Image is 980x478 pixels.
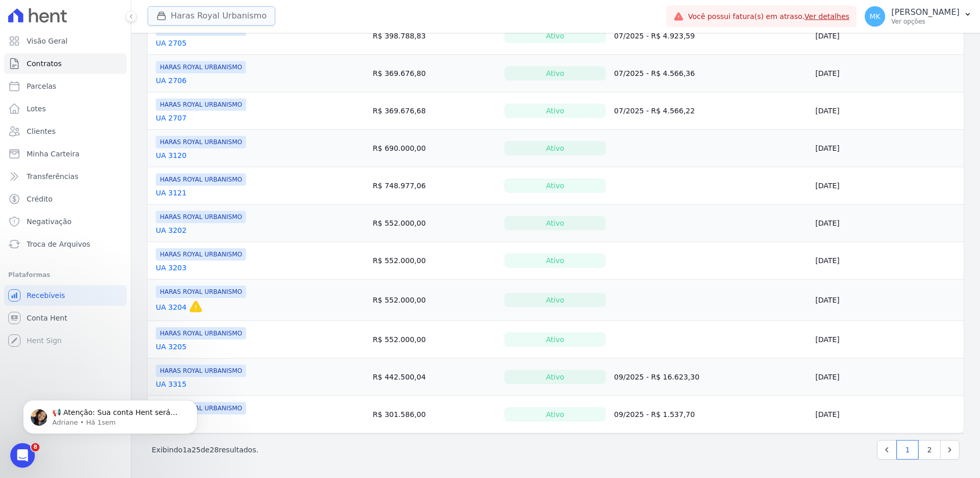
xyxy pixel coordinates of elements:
p: Ver opções [891,17,959,26]
td: R$ 552.000,00 [369,242,500,280]
td: R$ 398.788,83 [369,17,500,55]
a: UA 3121 [156,188,187,198]
span: Lotes [27,104,46,114]
a: Contratos [4,53,127,74]
span: Crédito [27,194,53,204]
td: R$ 690.000,00 [369,130,500,167]
div: Ativo [504,332,606,347]
span: Visão Geral [27,36,68,46]
span: Transferências [27,171,78,182]
td: [DATE] [811,130,964,167]
a: UA 3120 [156,150,187,161]
a: UA 3205 [156,342,187,352]
iframe: Intercom notifications mensagem [8,379,213,450]
td: R$ 552.000,00 [369,205,500,242]
span: Minha Carteira [27,149,79,159]
td: R$ 552.000,00 [369,280,500,321]
a: 07/2025 - R$ 4.566,22 [614,107,695,115]
div: Ativo [504,216,606,230]
a: UA 2706 [156,75,187,86]
div: Ativo [504,66,606,81]
a: Next [940,440,959,460]
span: Você possui fatura(s) em atraso. [688,11,849,22]
span: HARAS ROYAL URBANISMO [156,211,246,223]
a: Previous [877,440,896,460]
a: 07/2025 - R$ 4.923,59 [614,32,695,40]
a: 2 [918,440,941,460]
a: 07/2025 - R$ 4.566,36 [614,69,695,77]
td: [DATE] [811,358,964,396]
span: Parcelas [27,81,56,91]
a: Recebíveis [4,285,127,306]
a: UA 3202 [156,225,187,235]
span: Recebíveis [27,290,65,301]
a: 1 [896,440,918,460]
td: R$ 552.000,00 [369,321,500,358]
div: Ativo [504,178,606,193]
div: Ativo [504,29,606,43]
span: Clientes [27,126,55,136]
span: Conta Hent [27,313,67,323]
a: UA 3203 [156,263,187,273]
div: Ativo [504,293,606,307]
a: Minha Carteira [4,144,127,164]
div: Ativo [504,104,606,118]
div: Plataformas [8,269,122,281]
span: HARAS ROYAL URBANISMO [156,286,246,298]
span: HARAS ROYAL URBANISMO [156,61,246,73]
td: [DATE] [811,280,964,321]
div: Ativo [504,407,606,422]
iframe: Intercom live chat [10,443,35,468]
span: 28 [210,446,219,454]
td: [DATE] [811,321,964,358]
a: UA 3204 [156,302,187,312]
a: Lotes [4,98,127,119]
a: 09/2025 - R$ 16.623,30 [614,373,699,381]
a: 09/2025 - R$ 1.537,70 [614,410,695,419]
td: [DATE] [811,17,964,55]
a: Clientes [4,121,127,142]
td: R$ 748.977,06 [369,167,500,205]
div: Ativo [504,370,606,384]
a: Transferências [4,166,127,187]
td: R$ 369.676,68 [369,92,500,130]
button: MK [PERSON_NAME] Ver opções [856,2,980,31]
span: HARAS ROYAL URBANISMO [156,136,246,148]
td: [DATE] [811,55,964,92]
td: R$ 301.586,00 [369,396,500,433]
a: UA 2705 [156,38,187,48]
span: MK [869,13,880,20]
div: Ativo [504,253,606,268]
span: Troca de Arquivos [27,239,90,249]
td: [DATE] [811,167,964,205]
td: R$ 369.676,80 [369,55,500,92]
td: [DATE] [811,242,964,280]
span: Negativação [27,216,72,227]
td: [DATE] [811,396,964,433]
span: HARAS ROYAL URBANISMO [156,327,246,340]
a: Conta Hent [4,308,127,328]
div: Ativo [504,141,606,155]
td: [DATE] [811,92,964,130]
span: Contratos [27,58,62,69]
a: Ver detalhes [805,12,850,21]
button: Haras Royal Urbanismo [148,6,275,26]
span: 8 [31,443,39,451]
td: R$ 442.500,04 [369,358,500,396]
a: UA 2707 [156,113,187,123]
td: [DATE] [811,205,964,242]
a: Visão Geral [4,31,127,51]
span: HARAS ROYAL URBANISMO [156,173,246,186]
a: Troca de Arquivos [4,234,127,254]
a: Parcelas [4,76,127,96]
a: Crédito [4,189,127,209]
a: Negativação [4,211,127,232]
p: [PERSON_NAME] [891,7,959,17]
span: HARAS ROYAL URBANISMO [156,98,246,111]
span: HARAS ROYAL URBANISMO [156,248,246,261]
span: HARAS ROYAL URBANISMO [156,365,246,377]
